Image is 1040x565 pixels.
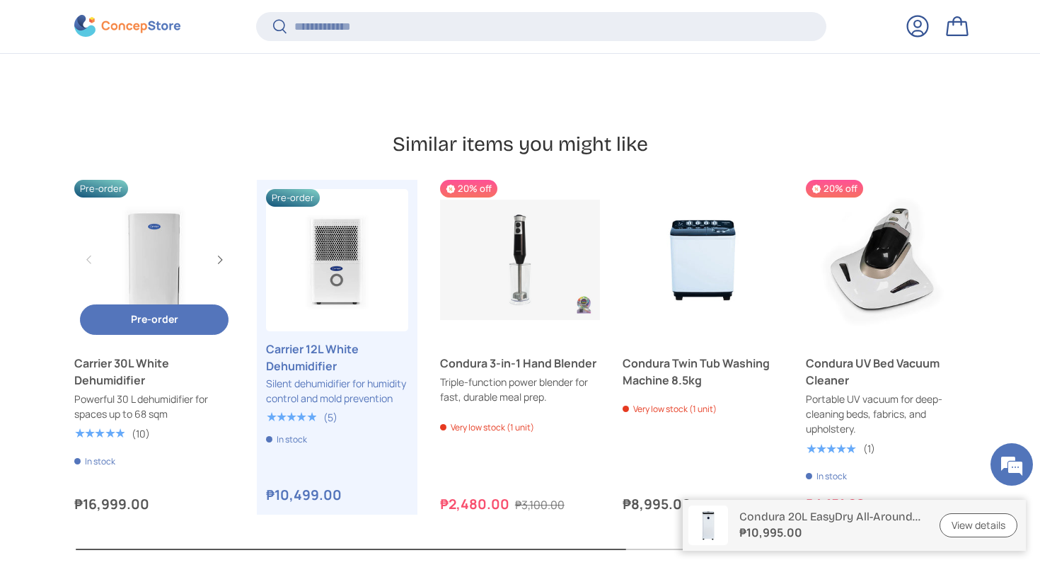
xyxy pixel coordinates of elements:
[74,79,238,98] div: Leave a message
[80,304,229,335] button: Pre-order
[74,180,128,198] span: Pre-order
[806,355,966,389] a: Condura UV Bed Vacuum Cleaner
[266,189,408,331] a: Carrier 12L White Dehumidifier
[739,524,923,541] strong: ₱10,995.00
[7,387,270,436] textarea: Type your message and click 'Submit'
[207,436,257,455] em: Submit
[74,131,966,157] h2: Similar items you might like
[266,341,408,375] a: Carrier 12L White Dehumidifier
[74,16,180,38] img: ConcepStore
[623,355,782,389] a: Condura Twin Tub Washing Machine 8.5kg
[440,355,600,372] a: Condura 3-in-1 Hand Blender
[74,180,234,340] a: Carrier 30L White Dehumidifier
[74,355,234,389] a: Carrier 30L White Dehumidifier
[739,510,923,523] p: Condura 20L EasyDry All-Around Dryer Dehumidifier
[623,180,782,340] a: Condura Twin Tub Washing Machine 8.5kg
[30,178,247,321] span: We are offline. Please leave us a message.
[266,189,320,207] span: Pre-order
[688,506,728,545] img: condura-easy-dry-dehumidifier-full-view-concepstore.ph
[440,180,600,340] a: Condura 3-in-1 Hand Blender
[131,312,178,326] span: Pre-order
[940,513,1017,538] a: View details
[806,180,863,198] span: 20% off
[232,7,266,41] div: Minimize live chat window
[806,180,966,340] a: Condura UV Bed Vacuum Cleaner
[440,180,497,198] span: 20% off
